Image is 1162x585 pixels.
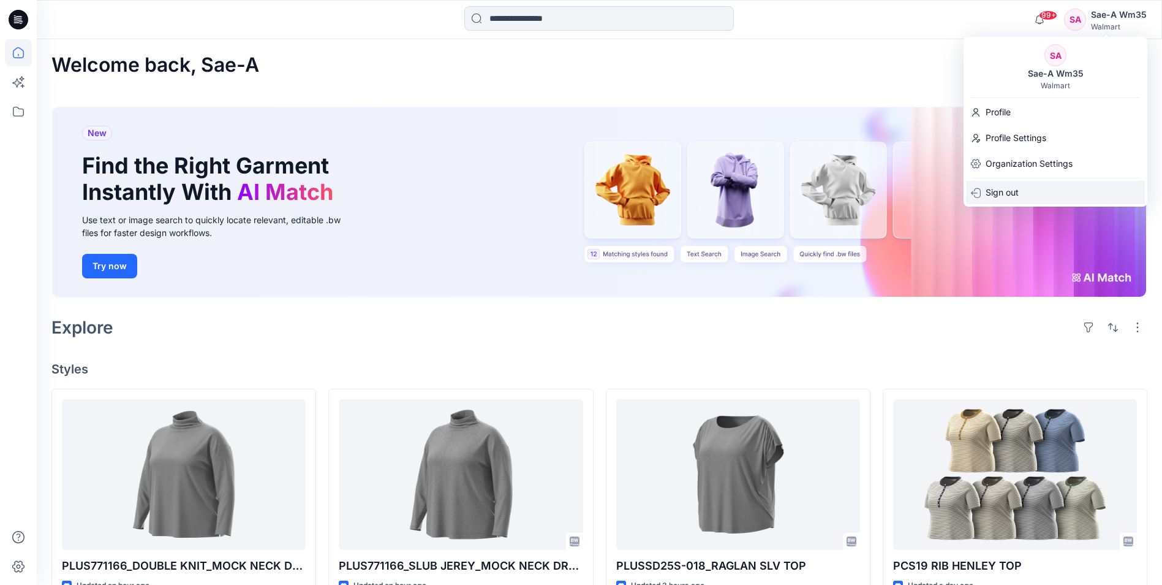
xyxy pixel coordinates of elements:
div: SA [1044,44,1066,66]
p: Sign out [986,181,1019,204]
h2: Welcome back, Sae-A [51,54,259,77]
p: PLUS771166_DOUBLE KNIT_MOCK NECK DROP SHOULDER TOP [62,557,306,575]
div: Walmart [1091,22,1147,31]
div: SA [1064,9,1086,31]
p: Profile Settings [986,126,1046,150]
p: Profile [986,101,1011,124]
p: PLUS771166_SLUB JEREY_MOCK NECK DROP SHOULDER TOP [339,557,583,575]
a: PCS19 RIB HENLEY TOP [893,399,1137,549]
p: Organization Settings [986,152,1073,175]
p: PLUSSD25S-018_RAGLAN SLV TOP [616,557,860,575]
button: Try now [82,254,137,278]
div: Walmart [1041,81,1070,90]
div: Use text or image search to quickly locate relevant, editable .bw files for faster design workflows. [82,213,358,239]
span: AI Match [237,178,333,205]
div: Sae-A Wm35 [1091,7,1147,22]
h4: Styles [51,362,1147,377]
div: Sae-A Wm35 [1021,66,1091,81]
h1: Find the Right Garment Instantly With [82,153,339,205]
p: PCS19 RIB HENLEY TOP [893,557,1137,575]
a: PLUS771166_SLUB JEREY_MOCK NECK DROP SHOULDER TOP [339,399,583,549]
a: PLUSSD25S-018_RAGLAN SLV TOP [616,399,860,549]
a: Profile Settings [964,126,1147,150]
h2: Explore [51,318,113,337]
span: New [88,126,107,140]
a: Profile [964,101,1147,124]
a: PLUS771166_DOUBLE KNIT_MOCK NECK DROP SHOULDER TOP [62,399,306,549]
span: 99+ [1039,10,1057,20]
a: Organization Settings [964,152,1147,175]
